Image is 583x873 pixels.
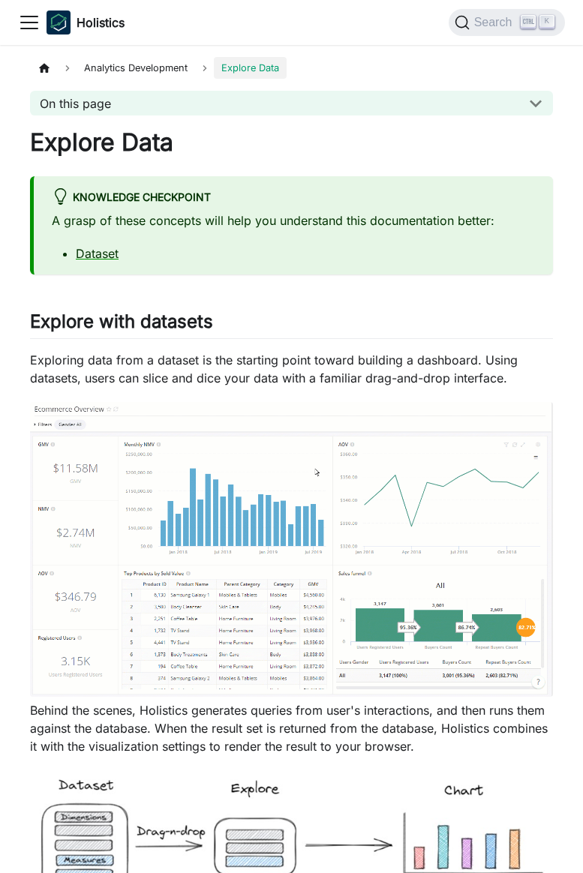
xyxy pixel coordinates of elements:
a: Dataset [76,246,119,261]
h2: Explore with datasets [30,310,553,339]
button: Toggle navigation bar [18,11,41,34]
span: Search [470,16,521,29]
nav: Breadcrumbs [30,57,553,79]
p: Behind the scenes, Holistics generates queries from user's interactions, and then runs them again... [30,701,553,755]
p: A grasp of these concepts will help you understand this documentation better: [52,211,535,229]
a: Home page [30,57,59,79]
button: On this page [30,91,553,115]
b: Holistics [77,13,125,31]
p: Exploring data from a dataset is the starting point toward building a dashboard. Using datasets, ... [30,351,553,387]
kbd: K [539,15,554,28]
img: Holistics [47,10,71,34]
span: Analytics Development [77,57,195,79]
button: Search (Ctrl+K) [449,9,565,36]
a: HolisticsHolistics [47,10,125,34]
div: Knowledge Checkpoint [52,188,535,208]
span: Explore Data [214,57,287,79]
h1: Explore Data [30,127,553,157]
